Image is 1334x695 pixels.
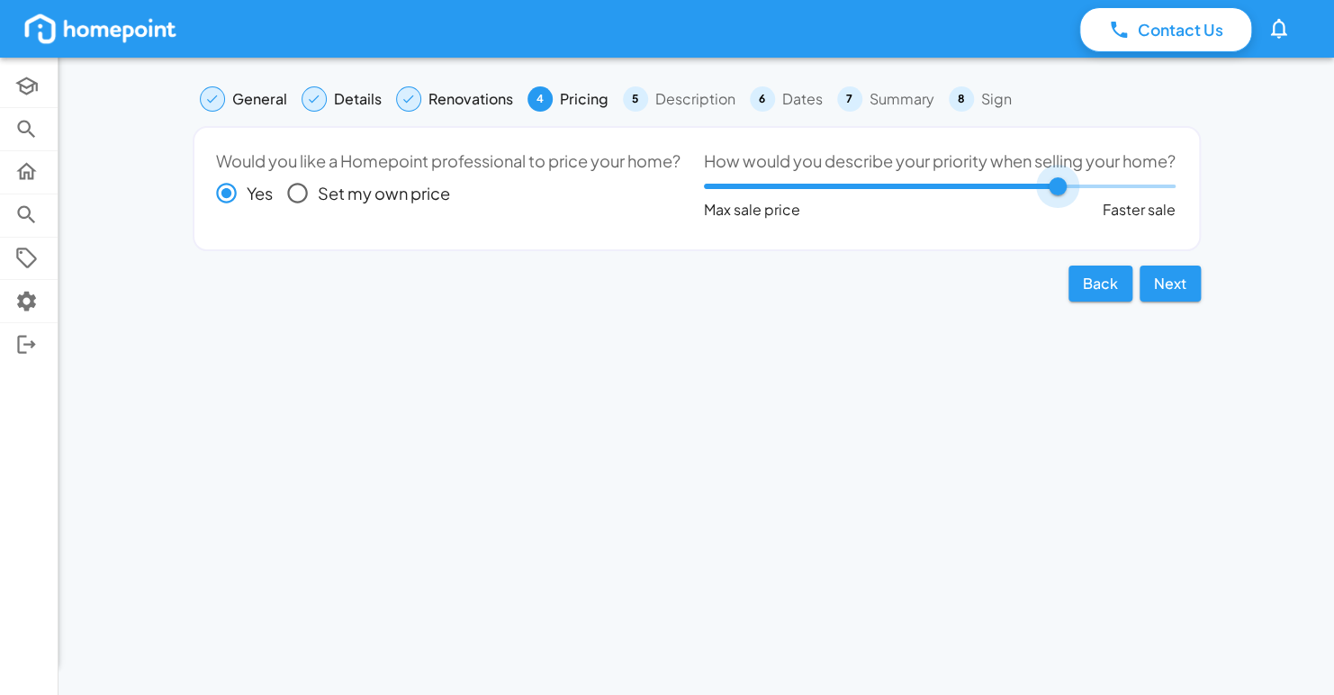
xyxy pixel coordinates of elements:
p: 4 [536,91,544,107]
span: Summary [870,89,934,110]
span: Dates [782,89,823,110]
span: General [232,89,287,110]
span: Details [334,89,382,110]
button: Back [1068,266,1132,302]
span: Pricing [560,89,608,110]
p: Contact Us [1138,18,1223,41]
p: 6 [759,91,765,107]
p: Faster sale [1103,200,1176,221]
p: 8 [958,91,965,107]
span: Renovations [428,89,513,110]
label: How would you describe your priority when selling your home? [704,149,1176,173]
span: Yes [247,181,273,205]
p: Max sale price [704,200,800,221]
p: 5 [632,91,638,107]
button: Next [1140,266,1201,302]
p: 7 [846,91,852,107]
span: Sign [981,89,1012,110]
span: Set my own price [318,181,450,205]
span: Description [655,89,735,110]
label: Would you like a Homepoint professional to price your home? [216,149,681,173]
img: homepoint_logo_white.png [22,11,179,47]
